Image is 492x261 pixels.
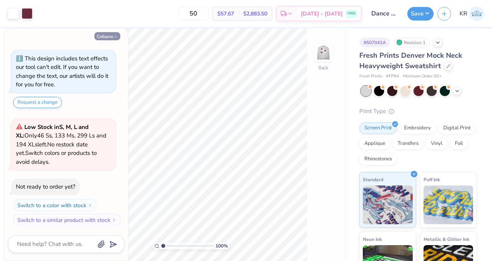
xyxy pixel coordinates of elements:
[424,185,473,224] img: Puff Ink
[16,123,89,140] strong: Low Stock in S, M, L and XL :
[88,203,92,208] img: Switch to a color with stock
[16,55,108,89] div: This design includes text effects our tool can't edit. If you want to change the text, our artist...
[316,45,331,60] img: Back
[469,6,484,21] img: Kate Ruffin
[424,235,469,243] span: Metallic & Glitter Ink
[366,6,403,21] input: Untitled Design
[363,185,413,224] img: Standard
[13,199,97,211] button: Switch to a color with stock
[450,138,468,149] div: Foil
[243,10,267,18] span: $2,883.50
[13,97,62,108] button: Request a change
[359,153,397,165] div: Rhinestones
[13,214,121,226] button: Switch to a similar product with stock
[393,138,424,149] div: Transfers
[426,138,448,149] div: Vinyl
[359,107,477,116] div: Print Type
[178,7,208,21] input: – –
[217,10,234,18] span: $57.67
[460,9,467,18] span: KR
[394,38,430,47] div: Revision 1
[363,175,383,184] span: Standard
[424,175,440,184] span: Puff Ink
[359,138,390,149] div: Applique
[359,122,397,134] div: Screen Print
[215,242,228,249] span: 100 %
[16,183,75,191] div: Not ready to order yet?
[407,7,434,21] button: Save
[301,10,343,18] span: [DATE] - [DATE]
[94,32,120,40] button: Collapse
[359,38,390,47] div: # 507041A
[403,73,442,80] span: Minimum Order: 50 +
[386,73,399,80] span: # FP94
[16,123,106,166] span: Only 46 Ss, 133 Ms, 299 Ls and 194 XLs left. Switch colors or products to avoid delays.
[363,235,382,243] span: Neon Ink
[112,218,116,222] img: Switch to a similar product with stock
[16,141,88,157] span: No restock date yet.
[399,122,436,134] div: Embroidery
[359,51,462,70] span: Fresh Prints Denver Mock Neck Heavyweight Sweatshirt
[318,64,328,71] div: Back
[359,73,382,80] span: Fresh Prints
[347,11,355,16] span: FREE
[438,122,476,134] div: Digital Print
[460,6,484,21] a: KR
